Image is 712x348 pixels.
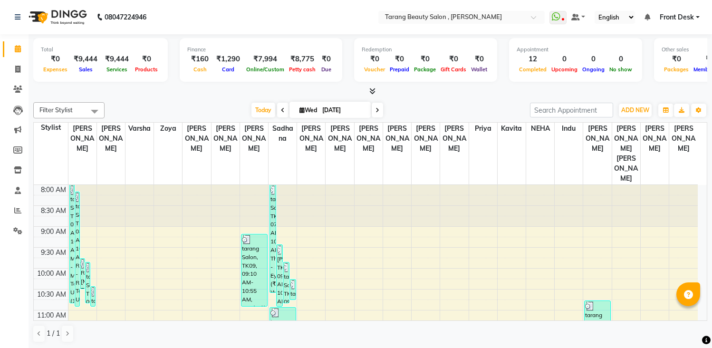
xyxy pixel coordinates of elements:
button: ADD NEW [619,104,652,117]
span: [PERSON_NAME] [412,123,440,155]
div: ₹0 [387,54,412,65]
div: ₹7,994 [244,54,287,65]
span: Online/Custom [244,66,287,73]
div: 11:00 AM [35,310,68,320]
span: [PERSON_NAME] [240,123,268,155]
div: Appointment [517,46,635,54]
div: tarang Salon, TK09, 09:10 AM-10:55 AM, O3+/Gel/Argan Wax - Full Hand (₹500),O3+/Gel/Argan Wax - U... [241,234,267,306]
div: tarang Salon, TK05, 09:50 AM-10:50 AM, Threading - Upperlips (₹30),Threading - Chin (₹30),Bikini ... [283,262,289,303]
span: Sales [77,66,95,73]
div: 0 [549,54,580,65]
iframe: chat widget [672,310,702,338]
span: Varsha [125,123,154,135]
span: No show [607,66,635,73]
span: [PERSON_NAME] [383,123,411,155]
span: [PERSON_NAME] [440,123,468,155]
div: 10:00 AM [35,269,68,279]
div: Finance [187,46,335,54]
span: Services [104,66,130,73]
div: ₹0 [41,54,70,65]
span: [PERSON_NAME] [68,123,96,155]
div: 9:30 AM [39,248,68,258]
span: [PERSON_NAME] [355,123,383,155]
span: Packages [662,66,691,73]
span: [PERSON_NAME] [212,123,240,155]
span: Package [412,66,438,73]
div: 10:30 AM [35,290,68,300]
span: Card [220,66,237,73]
span: Today [251,103,275,117]
div: tarang Salon, TK08, 08:10 AM-10:55 AM, Raaga - Raaga Touch Up (1 Inch) (₹1200),Threading - Upperl... [75,192,79,306]
span: sadhana [269,123,297,145]
div: Stylist [34,123,68,133]
span: NEHA [526,123,554,135]
span: [PERSON_NAME] [669,123,698,155]
div: ₹8,775 [287,54,318,65]
div: tarang Salon, TK04, 07:35 AM-10:50 AM, Matrix - Matrix Touch Up (1 Inch) (₹950),Threading - Eyebr... [70,185,74,303]
span: Front Desk [660,12,694,22]
div: ₹9,444 [101,54,133,65]
div: [PERSON_NAME], TK07, 09:25 AM-10:55 AM, Chocolate Wax (Liposoluble Wax) - Half Leg (₹550),Chocola... [277,245,282,306]
span: [PERSON_NAME] [326,123,354,155]
div: tarang Salon, TK03, 10:15 AM-10:45 AM, Normal Wax (Alovera Wax) - Half Leg (₹200) [290,280,296,300]
span: Gift Cards [438,66,469,73]
span: kavita [498,123,526,135]
span: [PERSON_NAME] [583,123,611,155]
div: Total [41,46,160,54]
div: tarang Salon, TK03, 10:45 AM-11:45 AM, Normal Wax (Alovera Wax) - Full Hand (₹200),Normal Wax (Al... [585,301,610,341]
span: Wallet [469,66,490,73]
img: logo [24,4,89,30]
span: Products [133,66,160,73]
span: Prepaid [387,66,412,73]
div: tarang Salon, TK10, 10:25 AM-10:55 AM, Temporary Styling - Tongs (₹850) [91,287,95,306]
div: RAMA [MEDICAL_DATA], TK01, 09:45 AM-10:30 AM, Hair Spa - Loreal (₹850) [80,259,85,289]
div: 8:30 AM [39,206,68,216]
span: Cash [191,66,209,73]
div: ₹1,290 [212,54,244,65]
span: priya [469,123,497,135]
div: ₹0 [662,54,691,65]
div: tarang Salon, TK02, 07:35 AM-10:35 AM, Threading - Eyebrows (₹50),Brazilian Wax (Stripless Wax) -... [270,185,276,292]
span: ADD NEW [621,106,649,114]
span: Filter Stylist [39,106,73,114]
div: ₹0 [362,54,387,65]
b: 08047224946 [105,4,146,30]
span: [PERSON_NAME] [PERSON_NAME] [612,123,640,184]
span: 1 / 1 [47,329,60,338]
span: Ongoing [580,66,607,73]
span: Petty cash [287,66,318,73]
div: tarang Salon, TK10, 10:55 AM-11:40 AM, Manicures - Regular (₹400) [270,308,296,338]
span: Due [319,66,334,73]
span: [PERSON_NAME] [183,123,211,155]
div: 9:00 AM [39,227,68,237]
span: [PERSON_NAME] [297,123,325,155]
span: [PERSON_NAME] [641,123,669,155]
input: 2025-09-03 [319,103,367,117]
div: 0 [607,54,635,65]
div: ₹0 [318,54,335,65]
div: ₹0 [412,54,438,65]
span: Zoya [154,123,182,135]
div: ₹160 [187,54,212,65]
span: Voucher [362,66,387,73]
div: ₹0 [133,54,160,65]
div: 12 [517,54,549,65]
div: tarang Salon, TK06, 09:50 AM-10:50 AM, Threading - Eyebrows (₹50),Threading - Upperlips (₹30),Bra... [86,262,90,303]
div: 8:00 AM [39,185,68,195]
span: [PERSON_NAME] [97,123,125,155]
div: ₹9,444 [70,54,101,65]
div: Redemption [362,46,490,54]
span: Completed [517,66,549,73]
input: Search Appointment [530,103,613,117]
span: Upcoming [549,66,580,73]
div: 0 [580,54,607,65]
div: ₹0 [438,54,469,65]
span: Expenses [41,66,70,73]
span: indu [555,123,583,135]
div: ₹0 [469,54,490,65]
span: Wed [297,106,319,114]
